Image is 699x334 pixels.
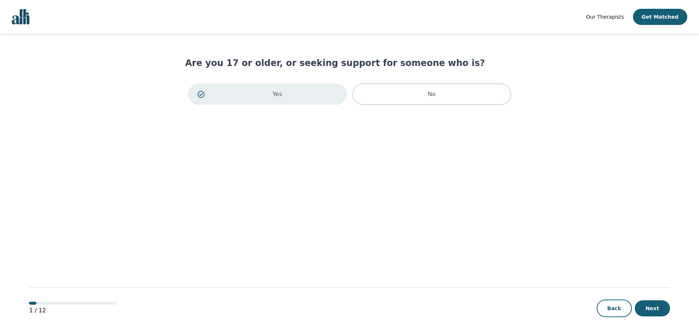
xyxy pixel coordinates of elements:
[633,9,687,25] button: Get Matched
[185,57,514,69] h1: Are you 17 or older, or seeking support for someone who is?
[217,90,338,99] p: Yes
[635,300,670,316] button: Next
[597,300,632,317] button: Back
[586,14,624,20] span: Our Therapists
[12,9,29,25] img: alli logo
[29,306,117,315] p: 1 / 12
[428,90,436,99] p: No
[586,12,624,21] a: Our Therapists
